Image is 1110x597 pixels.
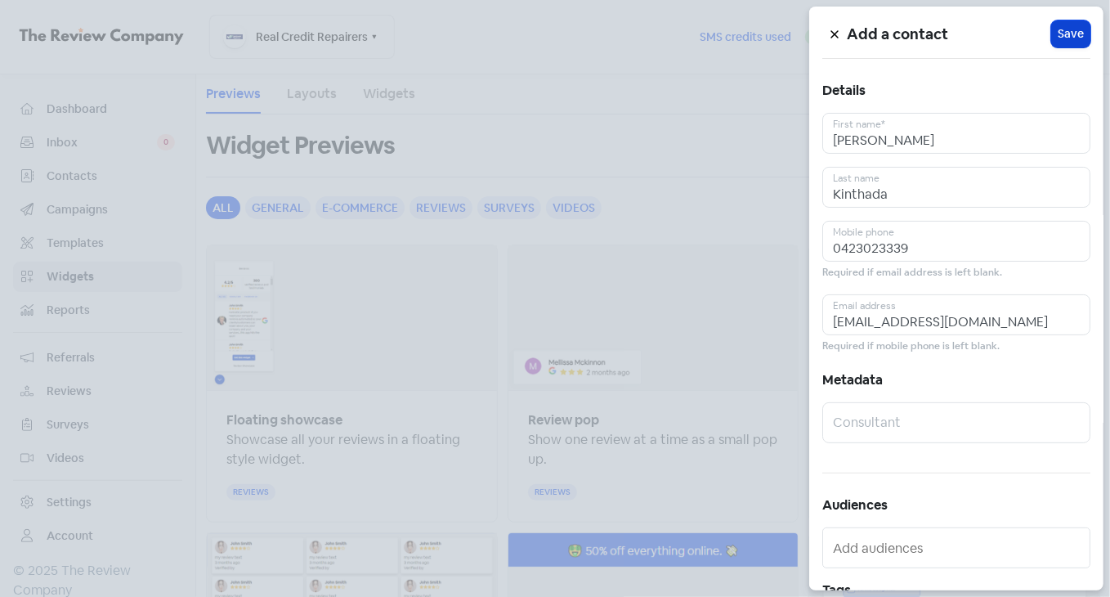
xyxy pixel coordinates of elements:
input: Email address [822,294,1090,335]
h5: Add a contact [847,22,1051,47]
span: Save [1058,25,1084,43]
input: Consultant [822,402,1090,443]
h5: Metadata [822,368,1090,393]
h5: Audiences [822,493,1090,518]
input: Add audiences [833,535,1083,561]
small: Required if mobile phone is left blank. [822,339,1000,354]
input: Mobile phone [822,221,1090,262]
button: Save [1051,20,1090,47]
input: Last name [822,167,1090,208]
small: Required if email address is left blank. [822,265,1002,281]
h5: Details [822,79,1090,103]
input: First name [822,113,1090,154]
